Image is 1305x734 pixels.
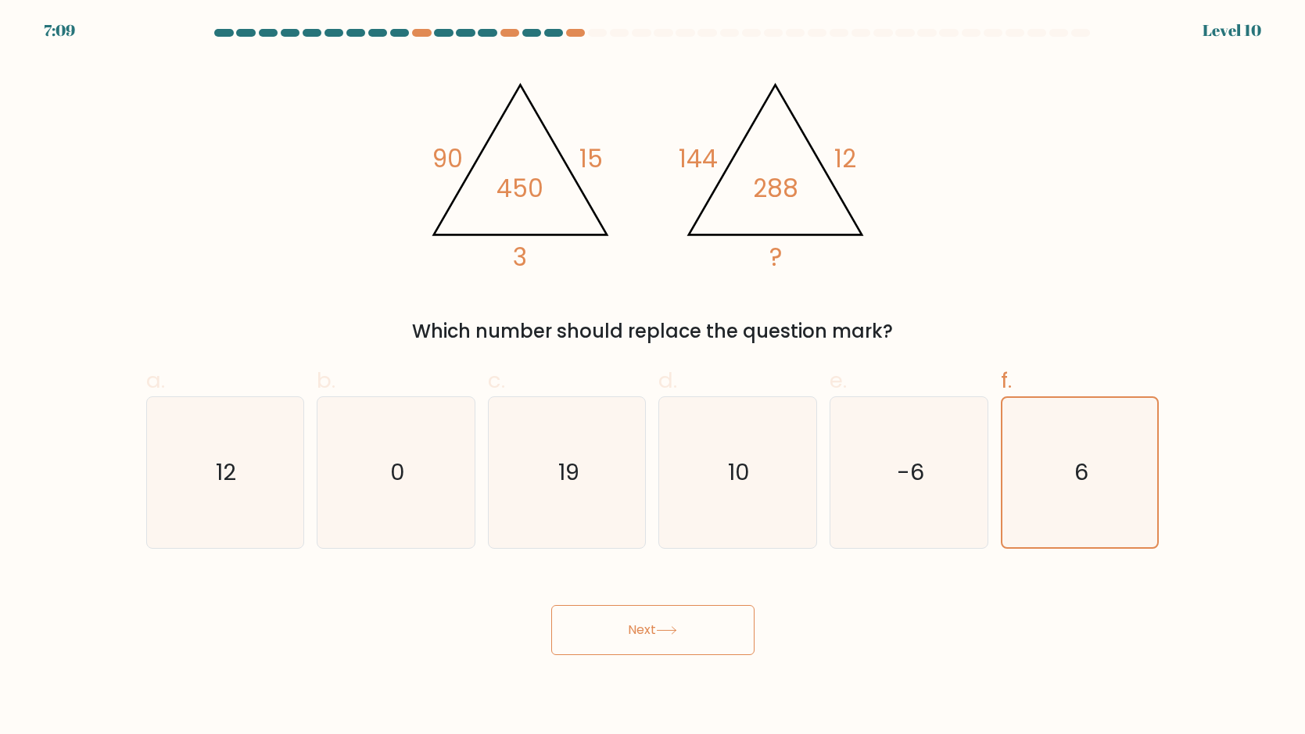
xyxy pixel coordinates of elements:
tspan: 288 [752,171,798,206]
tspan: ? [769,240,781,274]
tspan: 450 [497,171,543,206]
span: c. [488,365,505,396]
span: f. [1001,365,1012,396]
div: Level 10 [1203,19,1261,42]
text: 19 [558,457,579,488]
span: d. [658,365,677,396]
button: Next [551,605,755,655]
span: e. [830,365,847,396]
span: a. [146,365,165,396]
div: Which number should replace the question mark? [156,317,1150,346]
text: 10 [729,457,751,488]
div: 7:09 [44,19,75,42]
text: 0 [390,457,405,488]
text: -6 [897,457,924,488]
tspan: 15 [579,142,603,177]
span: b. [317,365,335,396]
text: 6 [1074,457,1088,488]
tspan: 12 [834,142,856,177]
tspan: 144 [679,142,718,177]
tspan: 90 [432,142,463,177]
tspan: 3 [513,240,527,274]
text: 12 [217,457,237,488]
